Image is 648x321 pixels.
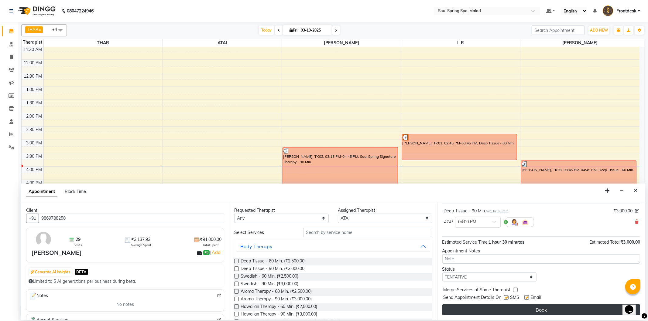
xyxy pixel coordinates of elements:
button: Close [631,186,640,195]
button: Generate AI Insights [29,268,72,276]
div: 1:30 PM [25,100,43,106]
div: Limited to 5 AI generations per business during beta. [29,278,222,285]
span: [PERSON_NAME] [282,39,401,47]
div: [PERSON_NAME], TK01, 02:45 PM-03:45 PM, Deep Tissue - 60 Min. [402,134,517,160]
div: [PERSON_NAME], TK03, 03:45 PM-04:45 PM, Deep Tissue - 60 Min. [521,161,636,187]
div: Client [26,207,224,214]
span: Estimated Total: [589,239,620,245]
b: 08047224946 [67,2,94,19]
span: ATAI [444,219,453,225]
span: | [210,249,221,256]
span: Send Appointment Details On [444,294,502,302]
span: ₹91,000.00 [200,236,221,243]
div: 12:30 PM [23,73,43,79]
div: Therapist [22,39,43,46]
input: Search by Name/Mobile/Email/Code [39,214,224,223]
div: 3:30 PM [25,153,43,160]
span: [PERSON_NAME] [520,39,639,47]
img: logo [15,2,57,19]
div: Deep Tissue - 90 Min. [444,208,509,214]
span: ₹3,000.00 [620,239,640,245]
div: [PERSON_NAME] [31,248,82,257]
span: Hawaiian Therapy - 60 Min. (₹2,500.00) [241,303,317,311]
img: Interior.png [522,218,529,226]
div: Status [442,266,537,272]
button: ADD NEW [588,26,609,35]
span: THAR [44,39,163,47]
div: Requested Therapist [234,207,329,214]
span: Email [531,294,541,302]
div: 4:30 PM [25,180,43,186]
span: Merge Services of Same Therapist [444,287,511,294]
span: No notes [116,301,134,308]
span: 29 [76,236,81,243]
span: ₹3,000.00 [613,208,633,214]
span: Aroma Therapy - 60 Min. (₹2,500.00) [241,288,312,296]
span: L R [401,39,520,47]
div: Appointment Notes [442,248,640,254]
span: Average Spent [131,243,151,247]
span: SMS [510,294,519,302]
div: 12:00 PM [23,60,43,66]
span: BETA [75,269,88,275]
input: Search by service name [303,228,432,237]
a: x [38,27,41,32]
span: ₹3,137.93 [131,236,150,243]
iframe: chat widget [622,297,642,315]
input: Search Appointment [532,25,585,35]
span: +4 [52,27,62,32]
button: Body Therapy [237,241,430,252]
span: Deep Tissue - 90 Min. (₹3,000.00) [241,265,306,273]
input: 2025-10-03 [299,26,329,35]
div: 11:30 AM [22,46,43,53]
button: +91 [26,214,39,223]
span: Aroma Therapy - 90 Min. (₹3,000.00) [241,296,312,303]
span: ATAI [163,39,282,47]
div: Select Services [230,229,299,236]
span: Total Spent [203,243,219,247]
span: Swedish - 60 Min. (₹2,500.00) [241,273,298,281]
div: 2:30 PM [25,127,43,133]
div: [PERSON_NAME], TK02, 03:15 PM-04:45 PM, Soul Spring Signature Therapy - 90 Min. [283,147,398,187]
img: avatar [35,231,52,248]
span: Estimated Service Time: [442,239,489,245]
span: Appointment [26,186,57,197]
div: Assigned Therapist [338,207,432,214]
div: 2:00 PM [25,113,43,120]
button: Book [442,304,640,315]
div: 1:00 PM [25,86,43,93]
span: THAR [27,27,38,32]
div: Body Therapy [240,243,273,250]
small: for [486,209,509,213]
span: Frontdesk [616,8,636,14]
span: Today [259,25,274,35]
span: Deep Tissue - 60 Min. (₹2,500.00) [241,258,306,265]
div: 3:00 PM [25,140,43,146]
span: Visits [74,243,82,247]
a: Add [211,249,221,256]
span: Fri [288,28,299,32]
span: Notes [29,292,48,300]
span: Swedish - 90 Min. (₹3,000.00) [241,281,298,288]
img: Hairdresser.png [511,218,518,226]
img: Frontdesk [603,5,613,16]
span: ADD NEW [590,28,608,32]
span: 1 hour 30 minutes [489,239,525,245]
i: Edit price [635,209,639,213]
span: Block Time [65,189,86,194]
div: 4:00 PM [25,167,43,173]
span: ₹0 [203,250,210,255]
span: 1 hr 30 min [490,209,509,213]
span: Hawaiian Therapy - 90 Min. (₹3,000.00) [241,311,317,319]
